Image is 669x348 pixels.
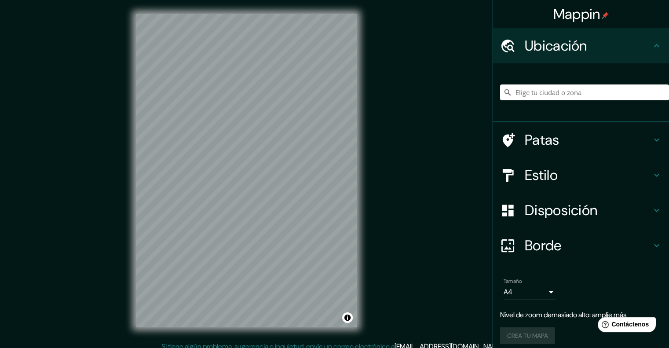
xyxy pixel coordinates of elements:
[504,278,522,285] font: Tamaño
[493,228,669,263] div: Borde
[493,122,669,158] div: Patas
[500,84,669,100] input: Elige tu ciudad o zona
[504,287,512,297] font: A4
[553,5,600,23] font: Mappin
[525,236,562,255] font: Borde
[342,312,353,323] button: Activar o desactivar atribución
[525,131,559,149] font: Patas
[525,37,587,55] font: Ubicación
[602,12,609,19] img: pin-icon.png
[525,201,597,220] font: Disposición
[591,314,659,338] iframe: Lanzador de widgets de ayuda
[504,285,556,299] div: A4
[493,193,669,228] div: Disposición
[493,158,669,193] div: Estilo
[500,310,626,319] font: Nivel de zoom demasiado alto: amplíe más
[525,166,558,184] font: Estilo
[493,28,669,63] div: Ubicación
[136,14,357,327] canvas: Mapa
